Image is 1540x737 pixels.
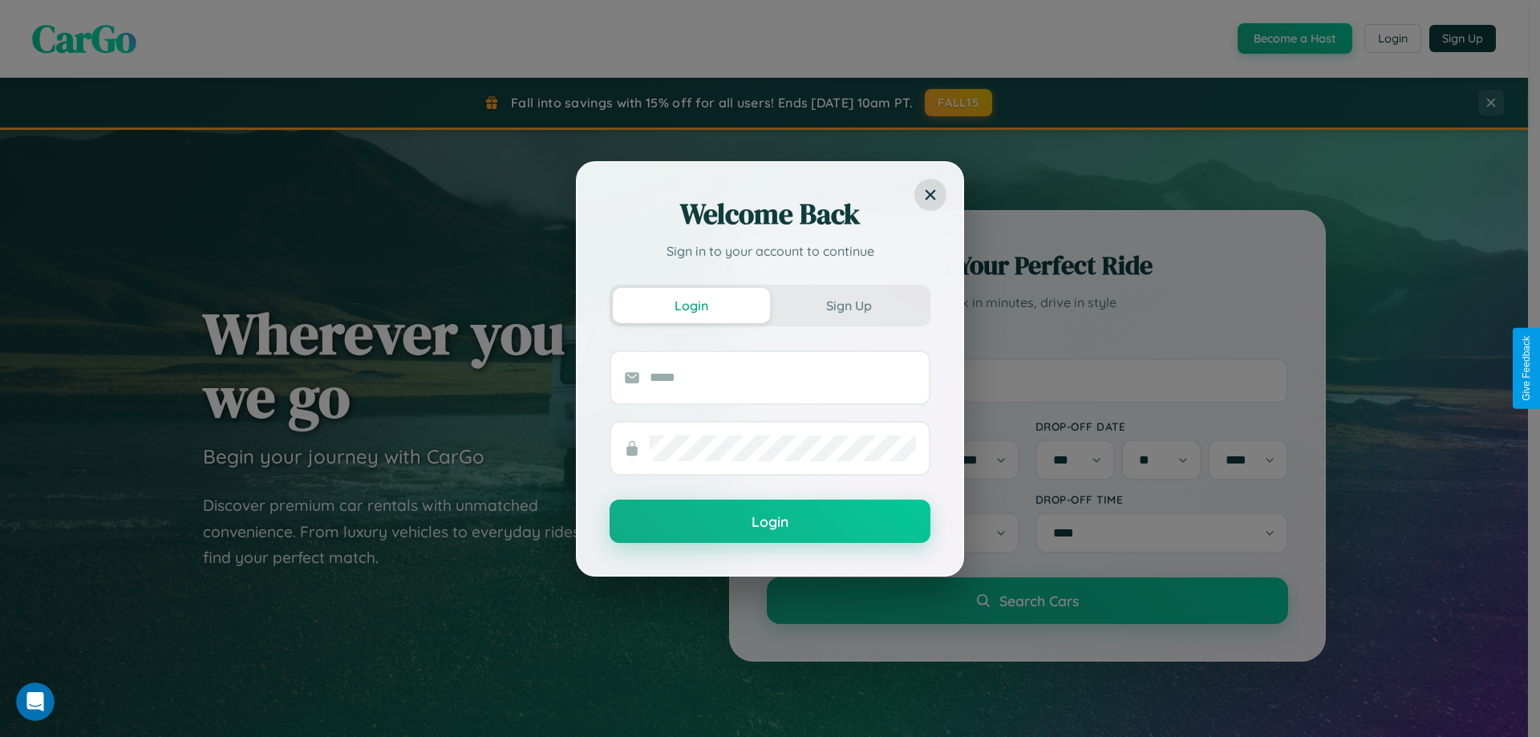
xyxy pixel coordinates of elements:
[610,500,930,543] button: Login
[770,288,927,323] button: Sign Up
[610,195,930,233] h2: Welcome Back
[16,682,55,721] iframe: Intercom live chat
[1521,336,1532,401] div: Give Feedback
[613,288,770,323] button: Login
[610,241,930,261] p: Sign in to your account to continue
